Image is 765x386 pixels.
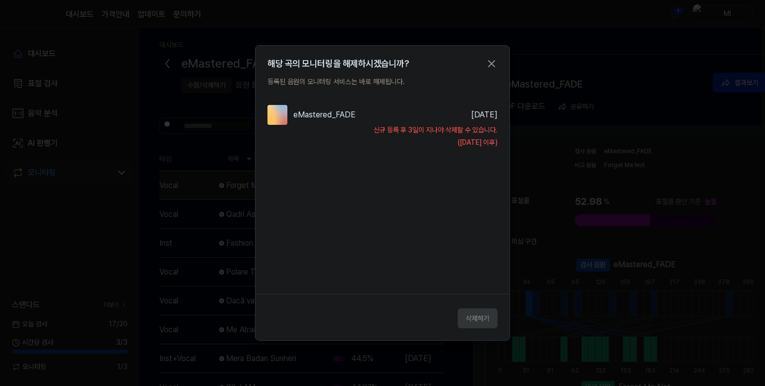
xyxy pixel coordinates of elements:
div: ([DATE] 이후) [267,137,498,148]
p: 등록된 음원의 모니터링 서비스는 바로 해제됩니다. [267,77,498,87]
img: thumbnail_240_10.png [267,105,287,125]
div: [DATE] [471,109,498,121]
h2: 해당 곡의 모니터링을 해제하시겠습니까? [267,59,409,68]
div: 신규 등록 후 3일이 지나야 삭제할 수 있습니다. [267,125,498,148]
div: eMastered_FADE [293,109,356,121]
